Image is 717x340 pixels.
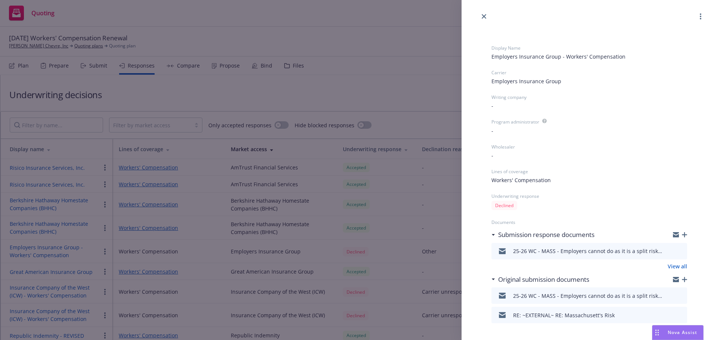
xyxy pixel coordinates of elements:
[665,291,671,300] button: download file
[668,329,697,336] span: Nova Assist
[498,275,589,284] h3: Original submission documents
[479,12,488,21] a: close
[491,193,687,199] span: Underwriting response
[491,230,595,240] div: Submission response documents
[491,69,687,76] span: Carrier
[491,275,589,284] div: Original submission documents
[513,247,662,255] div: 25-26 WC - MASS - Employers cannot do as it is a split risk.msg
[513,311,615,319] div: RE: ~EXTERNAL~ RE: Massachusett's Risk
[491,219,687,225] span: Documents
[491,53,626,60] span: Employers Insurance Group - Workers' Compensation
[665,247,671,256] button: download file
[491,77,561,85] span: Employers Insurance Group
[491,176,551,184] span: Workers' Compensation
[491,152,493,159] span: -
[498,230,595,240] h3: Submission response documents
[652,325,704,340] button: Nova Assist
[677,311,684,319] button: preview file
[665,311,671,319] button: download file
[491,201,517,210] div: Declined
[491,127,493,135] span: -
[677,247,684,256] button: preview file
[491,94,687,100] span: Writing company
[652,325,662,340] div: Drag to move
[491,102,493,110] span: -
[513,292,662,300] div: 25-26 WC - MASS - Employers cannot do as it is a split risk.msg
[491,119,539,125] span: Program administrator
[668,262,687,270] a: View all
[677,291,684,300] button: preview file
[491,144,687,150] span: Wholesaler
[491,45,687,51] span: Display Name
[491,168,687,175] span: Lines of coverage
